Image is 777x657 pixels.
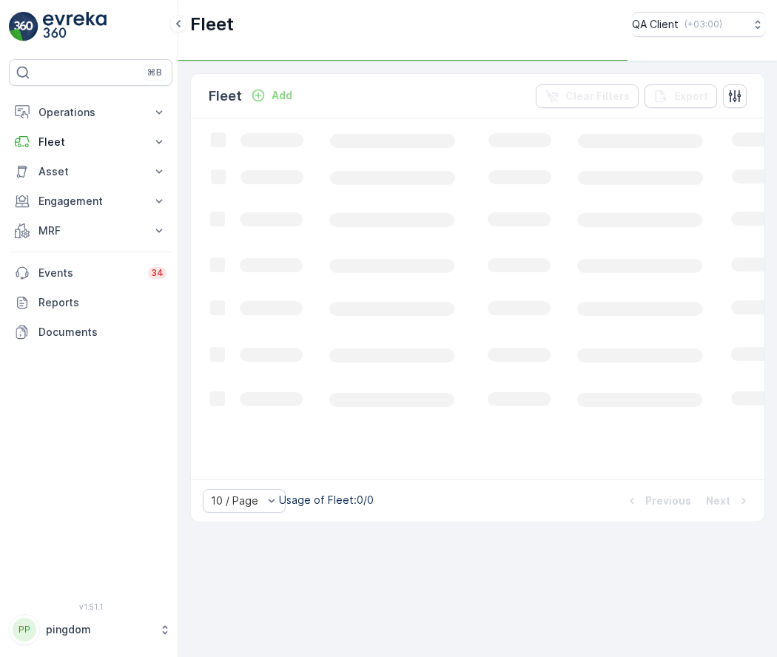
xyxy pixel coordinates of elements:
[38,194,143,209] p: Engagement
[38,223,143,238] p: MRF
[9,614,172,645] button: PPpingdom
[147,67,162,78] p: ⌘B
[209,86,242,107] p: Fleet
[9,288,172,317] a: Reports
[245,87,298,104] button: Add
[9,127,172,157] button: Fleet
[38,325,166,340] p: Documents
[46,622,152,637] p: pingdom
[645,493,691,508] p: Previous
[565,89,630,104] p: Clear Filters
[272,88,292,103] p: Add
[13,618,36,641] div: PP
[674,89,708,104] p: Export
[9,186,172,216] button: Engagement
[9,98,172,127] button: Operations
[684,18,722,30] p: ( +03:00 )
[279,493,374,508] p: Usage of Fleet : 0/0
[38,266,139,280] p: Events
[43,12,107,41] img: logo_light-DOdMpM7g.png
[632,17,679,32] p: QA Client
[9,157,172,186] button: Asset
[38,295,166,310] p: Reports
[190,13,234,36] p: Fleet
[9,216,172,246] button: MRF
[151,267,164,279] p: 34
[38,105,143,120] p: Operations
[9,602,172,611] span: v 1.51.1
[632,12,765,37] button: QA Client(+03:00)
[38,164,143,179] p: Asset
[9,258,172,288] a: Events34
[9,12,38,41] img: logo
[645,84,717,108] button: Export
[623,492,693,510] button: Previous
[9,317,172,347] a: Documents
[38,135,143,149] p: Fleet
[536,84,639,108] button: Clear Filters
[704,492,753,510] button: Next
[706,493,730,508] p: Next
